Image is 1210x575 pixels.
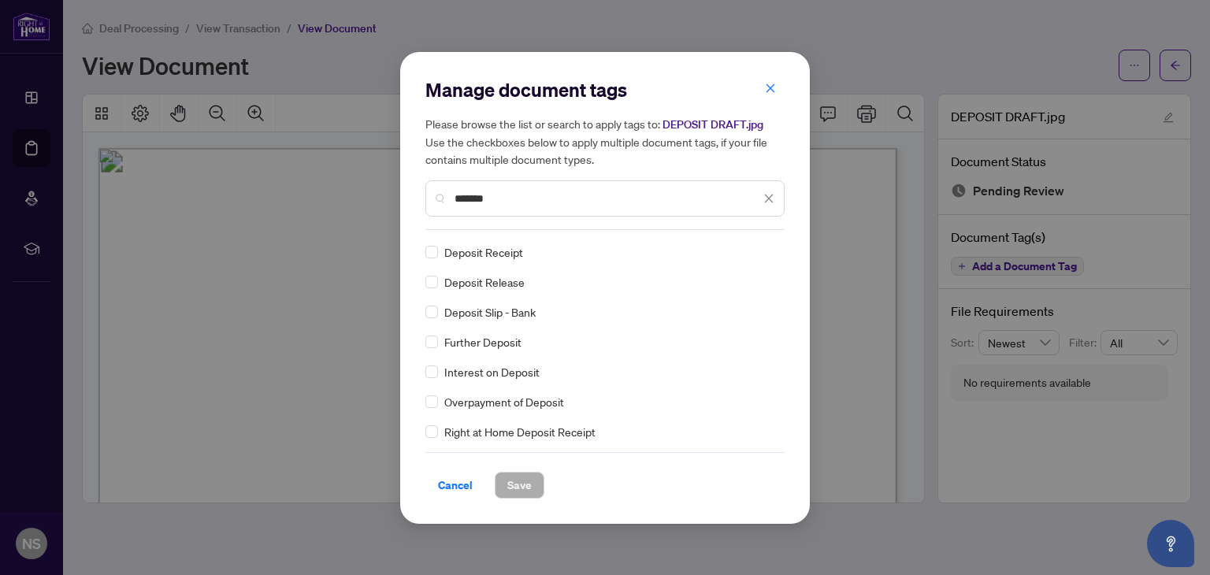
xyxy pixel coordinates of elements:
[1147,520,1194,567] button: Open asap
[444,273,525,291] span: Deposit Release
[444,363,540,380] span: Interest on Deposit
[495,472,544,499] button: Save
[444,243,523,261] span: Deposit Receipt
[425,115,785,168] h5: Please browse the list or search to apply tags to: Use the checkboxes below to apply multiple doc...
[444,333,521,351] span: Further Deposit
[425,472,485,499] button: Cancel
[663,117,763,132] span: DEPOSIT DRAFT.jpg
[763,193,774,204] span: close
[444,303,536,321] span: Deposit Slip - Bank
[765,83,776,94] span: close
[438,473,473,498] span: Cancel
[425,77,785,102] h2: Manage document tags
[444,423,596,440] span: Right at Home Deposit Receipt
[444,393,564,410] span: Overpayment of Deposit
